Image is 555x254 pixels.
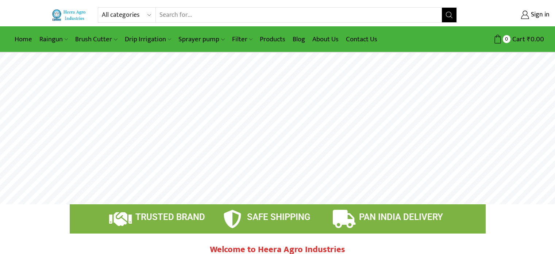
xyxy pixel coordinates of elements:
a: Blog [289,31,309,48]
a: About Us [309,31,342,48]
a: Sign in [468,8,550,22]
a: Raingun [36,31,72,48]
button: Search button [442,8,456,22]
a: Drip Irrigation [121,31,175,48]
bdi: 0.00 [527,34,544,45]
span: Cart [510,34,525,44]
a: Home [11,31,36,48]
span: PAN INDIA DELIVERY [359,212,443,222]
a: Contact Us [342,31,381,48]
a: Filter [228,31,256,48]
a: 0 Cart ₹0.00 [464,33,544,46]
a: Products [256,31,289,48]
span: TRUSTED BRAND [135,212,205,222]
span: 0 [503,35,510,43]
a: Sprayer pump [175,31,228,48]
span: ₹ [527,34,531,45]
span: SAFE SHIPPING [247,212,310,222]
input: Search for... [156,8,442,22]
a: Brush Cutter [72,31,121,48]
span: Sign in [529,10,550,20]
